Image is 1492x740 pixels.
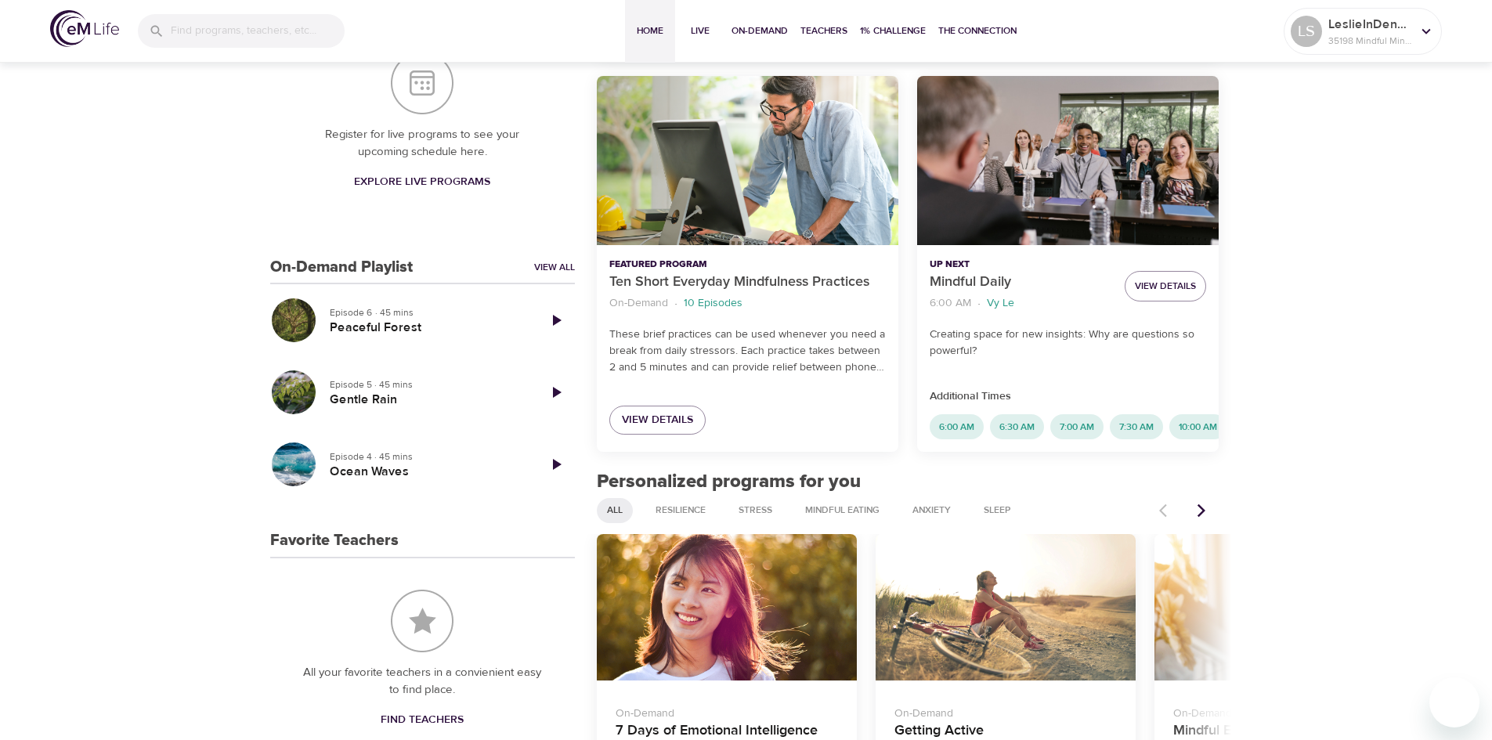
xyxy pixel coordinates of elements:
[270,532,399,550] h3: Favorite Teachers
[646,504,715,517] span: Resilience
[537,374,575,411] a: Play Episode
[1173,699,1396,722] p: On-Demand
[1429,677,1479,727] iframe: Button to launch messaging window
[732,23,788,39] span: On-Demand
[974,498,1021,523] div: Sleep
[1154,534,1414,680] button: Mindful Eating: A Path to Well-being
[270,258,413,276] h3: On-Demand Playlist
[391,590,453,652] img: Favorite Teachers
[903,504,960,517] span: Anxiety
[597,534,857,680] button: 7 Days of Emotional Intelligence
[1110,421,1163,434] span: 7:30 AM
[609,293,886,314] nav: breadcrumb
[860,23,926,39] span: 1% Challenge
[609,295,668,312] p: On-Demand
[645,498,716,523] div: Resilience
[1184,493,1219,528] button: Next items
[597,471,1219,493] h2: Personalized programs for you
[990,421,1044,434] span: 6:30 AM
[795,498,890,523] div: Mindful Eating
[930,258,1112,272] p: Up Next
[609,272,886,293] p: Ten Short Everyday Mindfulness Practices
[930,327,1206,359] p: Creating space for new insights: Why are questions so powerful?
[631,23,669,39] span: Home
[374,706,470,735] a: Find Teachers
[1125,271,1206,301] button: View Details
[796,504,889,517] span: Mindful Eating
[534,261,575,274] a: View All
[622,410,693,430] span: View Details
[381,710,464,730] span: Find Teachers
[930,414,984,439] div: 6:00 AM
[800,23,847,39] span: Teachers
[330,305,525,319] p: Episode 6 · 45 mins
[597,498,633,523] div: All
[938,23,1017,39] span: The Connection
[330,464,525,480] h5: Ocean Waves
[330,377,525,392] p: Episode 5 · 45 mins
[598,504,632,517] span: All
[987,295,1014,312] p: Vy Le
[537,446,575,483] a: Play Episode
[171,14,345,48] input: Find programs, teachers, etc...
[684,295,742,312] p: 10 Episodes
[977,293,981,314] li: ·
[330,319,525,336] h5: Peaceful Forest
[354,172,490,192] span: Explore Live Programs
[348,168,497,197] a: Explore Live Programs
[990,414,1044,439] div: 6:30 AM
[537,301,575,339] a: Play Episode
[270,441,317,488] button: Ocean Waves
[616,699,838,722] p: On-Demand
[930,272,1112,293] p: Mindful Daily
[1135,278,1196,294] span: View Details
[876,534,1136,680] button: Getting Active
[1050,414,1104,439] div: 7:00 AM
[974,504,1021,517] span: Sleep
[894,699,1117,722] p: On-Demand
[930,421,984,434] span: 6:00 AM
[1169,421,1226,434] span: 10:00 AM
[917,76,1219,246] button: Mindful Daily
[1328,34,1411,48] p: 35198 Mindful Minutes
[609,327,886,376] p: These brief practices can be used whenever you need a break from daily stressors. Each practice t...
[302,126,544,161] p: Register for live programs to see your upcoming schedule here.
[1169,414,1226,439] div: 10:00 AM
[728,498,782,523] div: Stress
[609,406,706,435] a: View Details
[1110,414,1163,439] div: 7:30 AM
[930,388,1206,405] p: Additional Times
[330,449,525,464] p: Episode 4 · 45 mins
[330,392,525,408] h5: Gentle Rain
[1328,15,1411,34] p: LeslieInDenver
[930,295,971,312] p: 6:00 AM
[729,504,782,517] span: Stress
[50,10,119,47] img: logo
[1291,16,1322,47] div: LS
[270,297,317,344] button: Peaceful Forest
[674,293,677,314] li: ·
[270,369,317,416] button: Gentle Rain
[1050,421,1104,434] span: 7:00 AM
[597,76,898,246] button: Ten Short Everyday Mindfulness Practices
[902,498,961,523] div: Anxiety
[681,23,719,39] span: Live
[302,664,544,699] p: All your favorite teachers in a convienient easy to find place.
[609,258,886,272] p: Featured Program
[391,52,453,114] img: Your Live Schedule
[930,293,1112,314] nav: breadcrumb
